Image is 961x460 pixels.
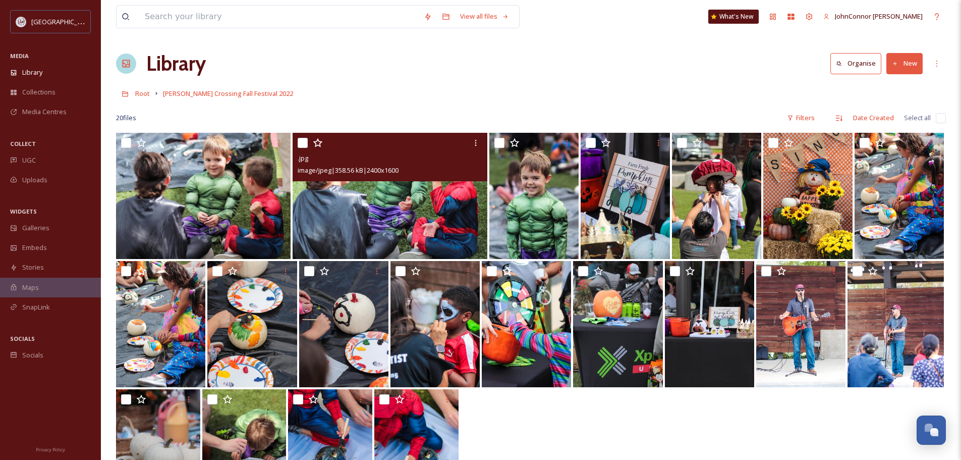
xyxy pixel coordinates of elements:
span: Media Centres [22,107,67,117]
a: JohnConnor [PERSON_NAME] [818,7,928,26]
span: Collections [22,87,55,97]
button: New [886,53,923,74]
img: .jpg [581,133,670,259]
a: View all files [455,7,514,26]
img: .jpg [293,133,487,259]
span: [PERSON_NAME] Crossing Fall Festival 2022 [163,89,293,98]
a: Root [135,87,150,99]
span: Select all [904,113,931,123]
span: Privacy Policy [36,446,65,453]
span: image/jpeg | 358.56 kB | 2400 x 1600 [298,166,399,175]
span: JohnConnor [PERSON_NAME] [835,12,923,21]
button: Open Chat [917,416,946,445]
span: COLLECT [10,140,36,147]
img: .jpg [489,133,579,259]
a: [PERSON_NAME] Crossing Fall Festival 2022 [163,87,293,99]
img: .jpg [116,133,291,259]
span: 20 file s [116,113,136,123]
img: .jpg [390,261,480,387]
img: .jpg [855,133,944,259]
img: CollegeStation_Visit_Bug_Color.png [16,17,26,27]
span: Socials [22,350,43,360]
span: Stories [22,263,44,272]
span: SnapLink [22,302,50,312]
span: UGC [22,156,36,165]
div: Filters [782,108,820,128]
img: .jpg [207,261,297,387]
img: .jpg [665,261,754,387]
input: Search your library [140,6,419,28]
span: SOCIALS [10,335,35,342]
span: Galleries [22,223,49,233]
span: Maps [22,283,39,292]
span: [GEOGRAPHIC_DATA] [31,17,95,26]
img: .jpg [116,261,205,387]
img: .jpg [847,261,944,387]
a: Privacy Policy [36,443,65,455]
span: .jpg [298,154,308,163]
a: Library [146,48,206,79]
span: Uploads [22,175,47,185]
img: .jpg [573,261,662,387]
span: MEDIA [10,52,29,60]
a: What's New [708,10,759,24]
img: .jpg [299,261,388,387]
img: .jpg [756,261,845,387]
img: .jpg [482,261,571,387]
span: Root [135,89,150,98]
span: Embeds [22,243,47,252]
div: Date Created [848,108,899,128]
span: WIDGETS [10,208,37,215]
button: Organise [830,53,881,74]
img: .jpg [672,133,761,259]
img: .jpg [763,133,853,259]
span: Library [22,68,42,77]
